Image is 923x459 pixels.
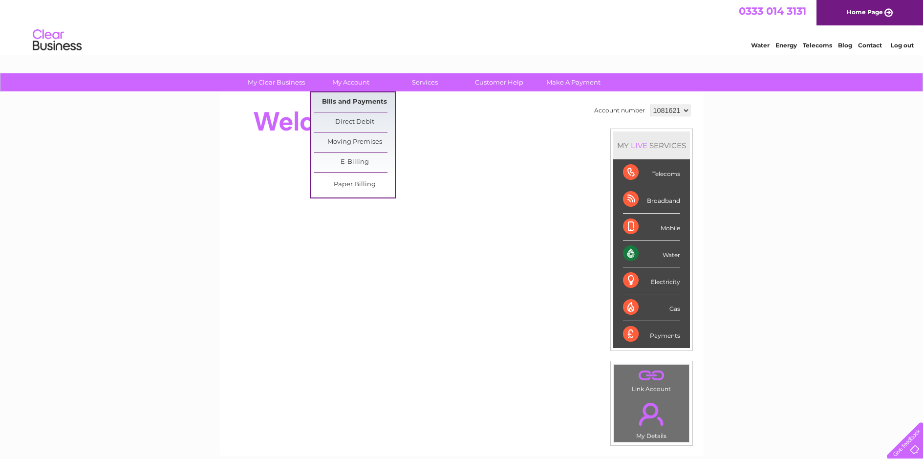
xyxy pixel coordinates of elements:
[623,240,680,267] div: Water
[459,73,539,91] a: Customer Help
[533,73,614,91] a: Make A Payment
[385,73,465,91] a: Services
[314,132,395,152] a: Moving Premises
[891,42,914,49] a: Log out
[623,267,680,294] div: Electricity
[751,42,770,49] a: Water
[231,5,693,47] div: Clear Business is a trading name of Verastar Limited (registered in [GEOGRAPHIC_DATA] No. 3667643...
[314,175,395,195] a: Paper Billing
[623,159,680,186] div: Telecoms
[617,367,687,384] a: .
[858,42,882,49] a: Contact
[613,131,690,159] div: MY SERVICES
[739,5,806,17] a: 0333 014 3131
[629,141,649,150] div: LIVE
[314,112,395,132] a: Direct Debit
[623,186,680,213] div: Broadband
[236,73,317,91] a: My Clear Business
[623,321,680,348] div: Payments
[310,73,391,91] a: My Account
[775,42,797,49] a: Energy
[314,153,395,172] a: E-Billing
[623,294,680,321] div: Gas
[623,214,680,240] div: Mobile
[803,42,832,49] a: Telecoms
[838,42,852,49] a: Blog
[614,364,689,395] td: Link Account
[614,394,689,442] td: My Details
[592,102,647,119] td: Account number
[314,92,395,112] a: Bills and Payments
[32,25,82,55] img: logo.png
[617,397,687,431] a: .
